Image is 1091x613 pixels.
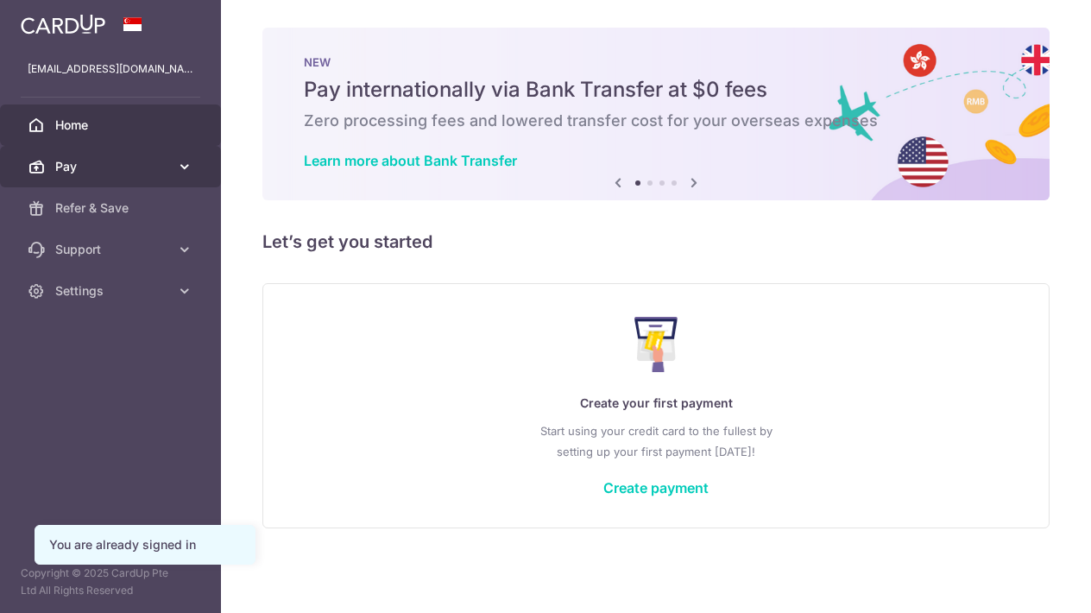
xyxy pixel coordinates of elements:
img: Bank transfer banner [262,28,1050,200]
div: You are already signed in [49,536,241,553]
span: Support [55,241,169,258]
p: Create your first payment [298,393,1014,414]
p: Start using your credit card to the fullest by setting up your first payment [DATE]! [298,420,1014,462]
h6: Zero processing fees and lowered transfer cost for your overseas expenses [304,111,1008,131]
h5: Let’s get you started [262,228,1050,256]
span: Home [55,117,169,134]
a: Create payment [603,479,709,496]
p: [EMAIL_ADDRESS][DOMAIN_NAME] [28,60,193,78]
h5: Pay internationally via Bank Transfer at $0 fees [304,76,1008,104]
a: Learn more about Bank Transfer [304,152,517,169]
img: Make Payment [634,317,678,372]
p: NEW [304,55,1008,69]
span: Help [40,12,75,28]
span: Pay [55,158,169,175]
img: CardUp [21,14,105,35]
span: Refer & Save [55,199,169,217]
span: Settings [55,282,169,300]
